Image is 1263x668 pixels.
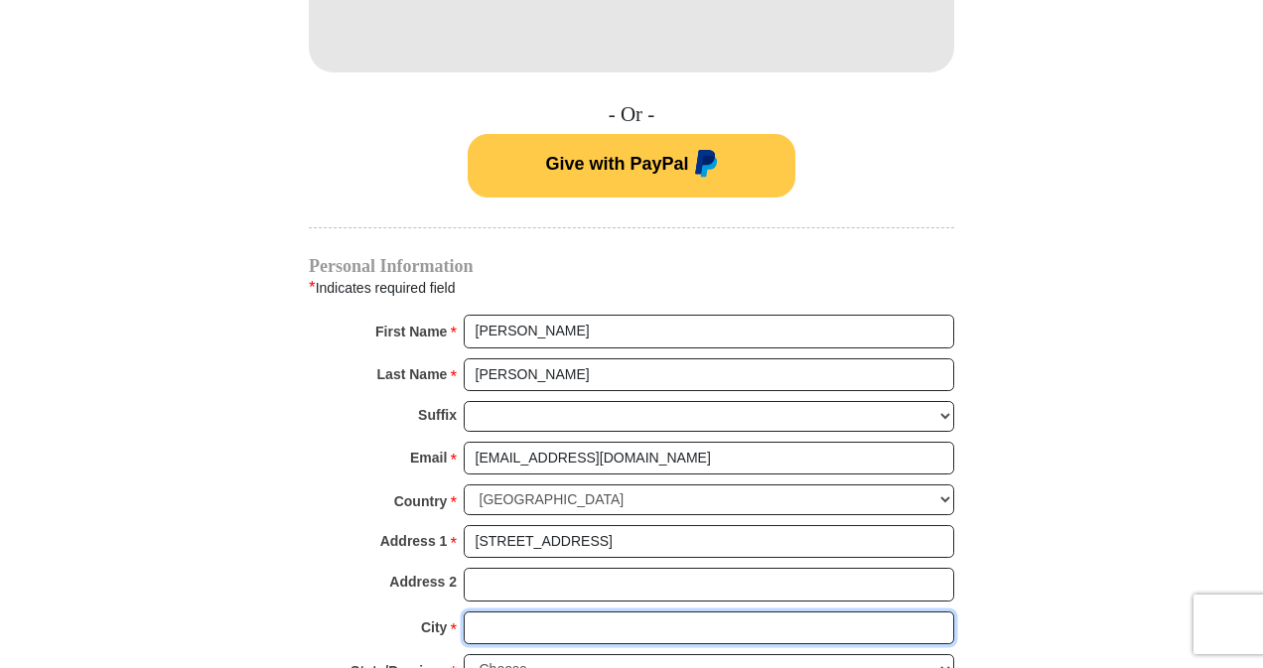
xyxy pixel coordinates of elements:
strong: Email [410,444,447,471]
strong: Last Name [377,360,448,388]
strong: Suffix [418,401,457,429]
strong: Country [394,487,448,515]
strong: First Name [375,318,447,345]
span: Give with PayPal [545,154,688,174]
div: Indicates required field [309,275,954,301]
h4: Personal Information [309,258,954,274]
strong: City [421,613,447,641]
h4: - Or - [309,102,954,127]
strong: Address 2 [389,568,457,596]
strong: Address 1 [380,527,448,555]
img: paypal [689,150,718,182]
button: Give with PayPal [468,134,795,198]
